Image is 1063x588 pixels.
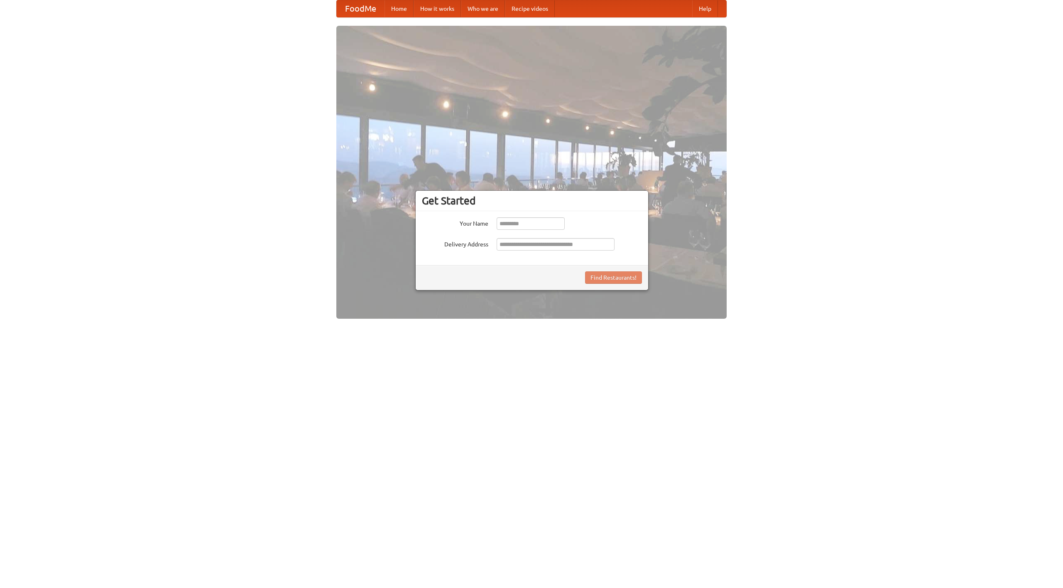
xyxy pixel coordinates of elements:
a: Home [385,0,414,17]
label: Delivery Address [422,238,488,248]
label: Your Name [422,217,488,228]
button: Find Restaurants! [585,271,642,284]
a: FoodMe [337,0,385,17]
a: Recipe videos [505,0,555,17]
h3: Get Started [422,194,642,207]
a: Who we are [461,0,505,17]
a: Help [692,0,718,17]
a: How it works [414,0,461,17]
